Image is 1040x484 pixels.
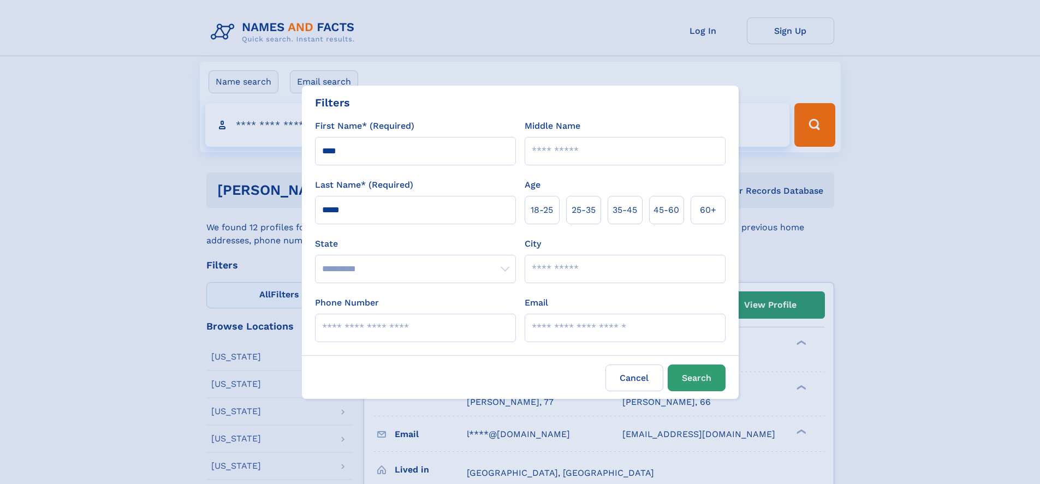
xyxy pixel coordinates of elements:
[700,204,716,217] span: 60+
[531,204,553,217] span: 18‑25
[525,119,580,133] label: Middle Name
[668,365,726,391] button: Search
[653,204,679,217] span: 45‑60
[525,237,541,250] label: City
[572,204,596,217] span: 25‑35
[315,94,350,111] div: Filters
[315,237,516,250] label: State
[525,178,540,192] label: Age
[315,178,413,192] label: Last Name* (Required)
[315,119,414,133] label: First Name* (Required)
[315,296,379,309] label: Phone Number
[525,296,548,309] label: Email
[605,365,663,391] label: Cancel
[613,204,637,217] span: 35‑45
